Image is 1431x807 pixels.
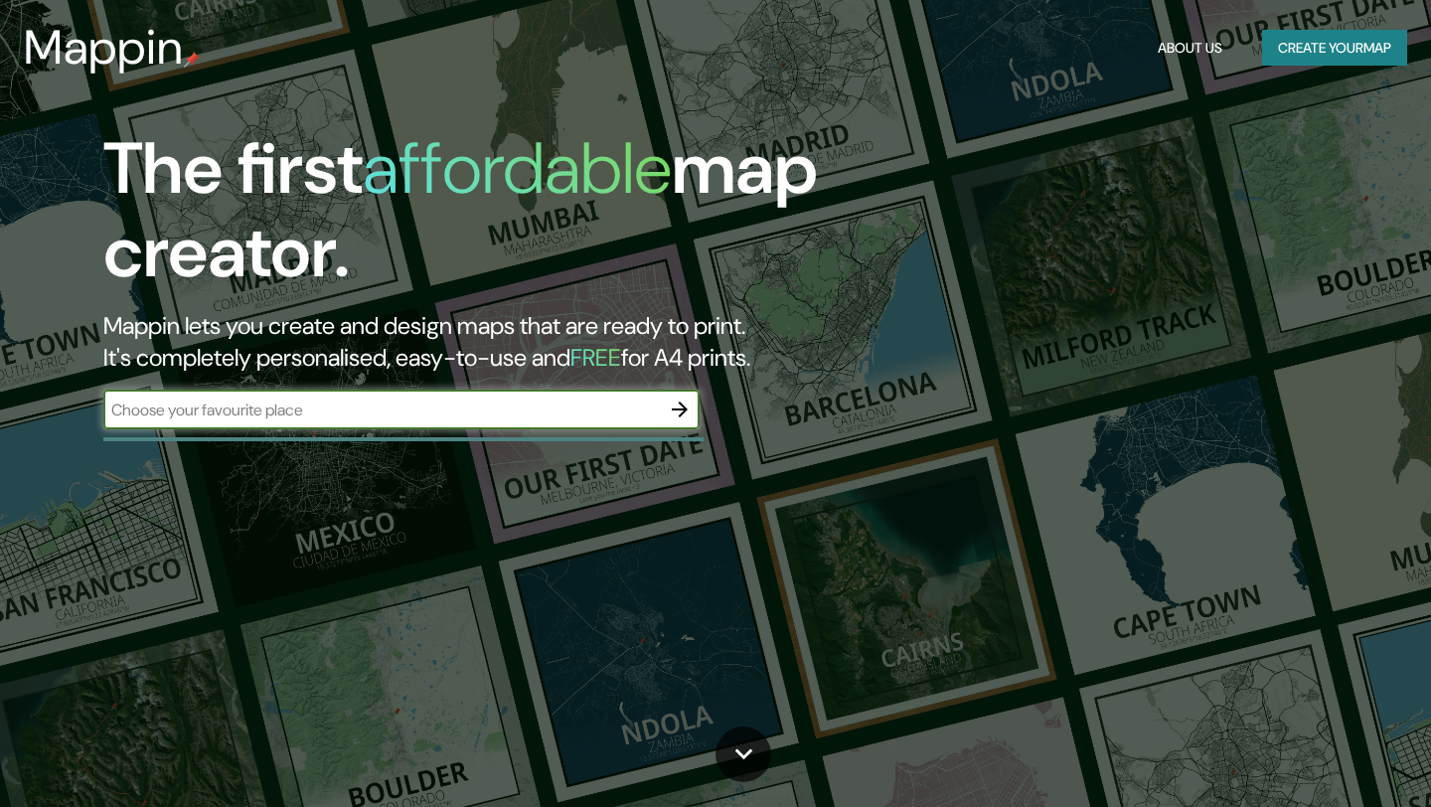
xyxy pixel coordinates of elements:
[103,127,819,310] h1: The first map creator.
[363,122,672,215] h1: affordable
[1262,30,1407,67] button: Create yourmap
[570,342,621,373] h5: FREE
[24,20,184,76] h3: Mappin
[1150,30,1230,67] button: About Us
[103,399,660,421] input: Choose your favourite place
[103,310,819,374] h2: Mappin lets you create and design maps that are ready to print. It's completely personalised, eas...
[184,52,200,68] img: mappin-pin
